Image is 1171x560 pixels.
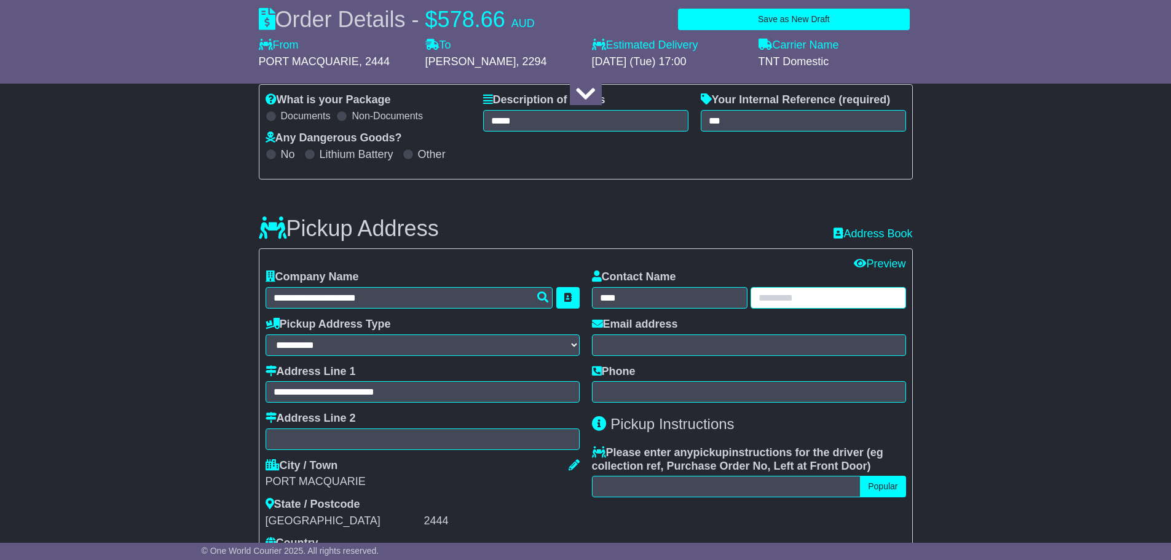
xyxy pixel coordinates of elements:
label: State / Postcode [266,498,360,511]
div: Order Details - [259,6,535,33]
label: City / Town [266,459,338,473]
div: [GEOGRAPHIC_DATA] [266,515,421,528]
span: PORT MACQUARIE [259,55,359,68]
label: Email address [592,318,678,331]
label: Company Name [266,270,359,284]
label: From [259,39,299,52]
label: Contact Name [592,270,676,284]
a: Address Book [834,227,912,241]
label: Pickup Address Type [266,318,391,331]
label: Carrier Name [759,39,839,52]
label: Other [418,148,446,162]
button: Save as New Draft [678,9,909,30]
span: $ [425,7,438,32]
a: Preview [854,258,905,270]
span: AUD [511,17,535,30]
span: , 2444 [359,55,390,68]
span: [PERSON_NAME] [425,55,516,68]
label: Documents [281,110,331,122]
label: Address Line 1 [266,365,356,379]
label: Any Dangerous Goods? [266,132,402,145]
label: Phone [592,365,636,379]
label: Lithium Battery [320,148,393,162]
div: [DATE] (Tue) 17:00 [592,55,746,69]
label: Estimated Delivery [592,39,746,52]
div: TNT Domestic [759,55,913,69]
span: 578.66 [438,7,505,32]
span: eg collection ref, Purchase Order No, Left at Front Door [592,446,883,472]
label: What is your Package [266,93,391,107]
label: To [425,39,451,52]
button: Popular [860,476,905,497]
label: Please enter any instructions for the driver ( ) [592,446,906,473]
h3: Pickup Address [259,216,439,241]
span: , 2294 [516,55,547,68]
div: 2444 [424,515,580,528]
span: pickup [693,446,729,459]
label: Non-Documents [352,110,423,122]
div: PORT MACQUARIE [266,475,580,489]
label: Address Line 2 [266,412,356,425]
span: Pickup Instructions [610,416,734,432]
span: © One World Courier 2025. All rights reserved. [202,546,379,556]
label: Country [266,537,318,550]
label: No [281,148,295,162]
